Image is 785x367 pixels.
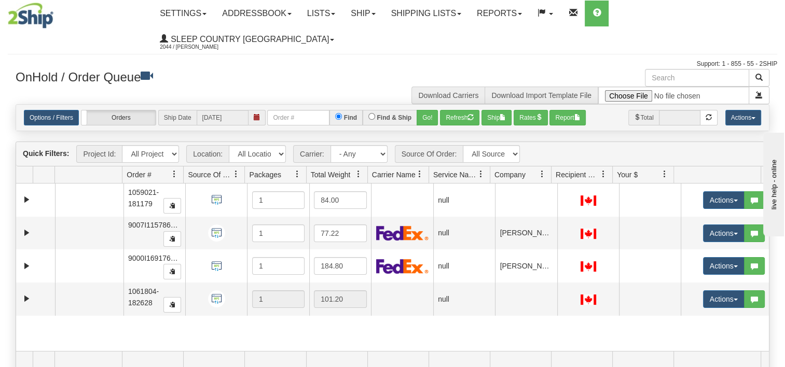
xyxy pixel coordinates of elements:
[581,261,596,272] img: CA
[628,110,658,125] span: Total
[288,165,306,183] a: Packages filter column settings
[581,229,596,239] img: CA
[16,69,385,84] h3: OnHold / Order Queue
[617,170,638,180] span: Your $
[343,1,383,26] a: Ship
[188,170,232,180] span: Source Of Order
[8,60,777,68] div: Support: 1 - 855 - 55 - 2SHIP
[491,91,591,100] a: Download Import Template File
[16,142,769,166] div: grid toolbar
[344,113,357,122] label: Find
[152,1,214,26] a: Settings
[214,1,299,26] a: Addressbook
[163,231,181,247] button: Copy to clipboard
[533,165,551,183] a: Company filter column settings
[311,170,351,180] span: Total Weight
[433,283,495,316] td: null
[495,217,557,250] td: [PERSON_NAME]
[20,260,33,273] a: Expand
[418,91,478,100] a: Download Carriers
[481,110,512,125] button: Ship
[383,1,469,26] a: Shipping lists
[645,69,749,87] input: Search
[417,110,438,125] button: Go!
[376,259,429,274] img: FedEx
[372,170,416,180] span: Carrier Name
[549,110,586,125] button: Report
[703,290,745,308] button: Actions
[160,42,238,52] span: 2044 / [PERSON_NAME]
[433,249,495,283] td: null
[249,170,281,180] span: Packages
[81,110,156,125] label: Orders
[8,9,96,17] div: live help - online
[598,87,749,104] input: Import
[76,145,122,163] span: Project Id:
[299,1,343,26] a: Lists
[495,249,557,283] td: [PERSON_NAME]
[433,183,495,217] td: null
[20,227,33,239] a: Expand
[494,170,526,180] span: Company
[168,35,329,44] span: Sleep Country [GEOGRAPHIC_DATA]
[395,145,463,163] span: Source Of Order:
[163,198,181,214] button: Copy to clipboard
[656,165,673,183] a: Your $ filter column settings
[440,110,479,125] button: Refresh
[208,258,225,275] img: API
[581,195,596,206] img: CA
[208,191,225,208] img: API
[186,145,229,163] span: Location:
[208,290,225,307] img: API
[595,165,612,183] a: Recipient Country filter column settings
[433,217,495,250] td: null
[350,165,367,183] a: Total Weight filter column settings
[703,257,745,275] button: Actions
[24,110,79,125] a: Options / Filters
[8,3,53,29] img: logo2044.jpg
[472,165,490,183] a: Service Name filter column settings
[556,170,600,180] span: Recipient Country
[163,264,181,279] button: Copy to clipboard
[128,188,159,208] span: 1059021-181179
[703,191,745,209] button: Actions
[259,295,263,303] span: 1
[128,221,197,229] span: 9007I115786_ZINUC
[411,165,429,183] a: Carrier Name filter column settings
[749,69,769,87] button: Search
[20,193,33,206] a: Expand
[152,26,342,52] a: Sleep Country [GEOGRAPHIC_DATA] 2044 / [PERSON_NAME]
[166,165,183,183] a: Order # filter column settings
[128,287,159,307] span: 1061804-182628
[376,225,429,241] img: FedEx
[208,224,225,242] img: API
[158,110,197,125] span: Ship Date
[127,170,151,180] span: Order #
[20,292,33,305] a: Expand
[227,165,244,183] a: Source Of Order filter column settings
[703,224,745,242] button: Actions
[293,145,330,163] span: Carrier:
[433,170,477,180] span: Service Name
[267,110,329,125] input: Order #
[469,1,530,26] a: Reports
[377,113,411,122] label: Find & Ship
[514,110,547,125] button: Rates
[314,290,367,308] div: 101.20
[761,131,784,236] iframe: chat widget
[23,148,69,159] label: Quick Filters:
[581,294,596,305] img: CA
[128,254,197,262] span: 9000I169176_ZINUC
[725,110,761,125] button: Actions
[163,297,181,313] button: Copy to clipboard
